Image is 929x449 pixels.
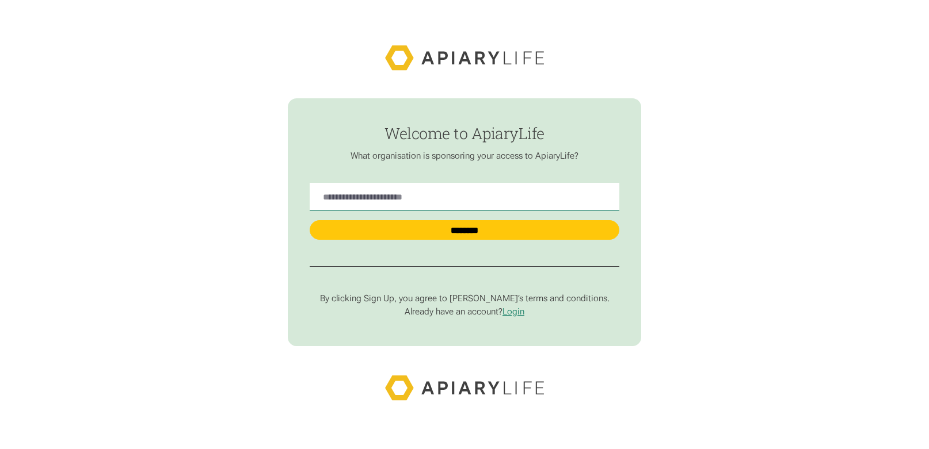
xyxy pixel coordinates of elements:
p: By clicking Sign Up, you agree to [PERSON_NAME]’s terms and conditions. [310,293,619,304]
a: Login [502,306,524,317]
p: What organisation is sponsoring your access to ApiaryLife? [310,151,619,162]
p: Already have an account? [310,306,619,317]
form: find-employer [288,98,642,347]
h1: Welcome to ApiaryLife [310,125,619,142]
